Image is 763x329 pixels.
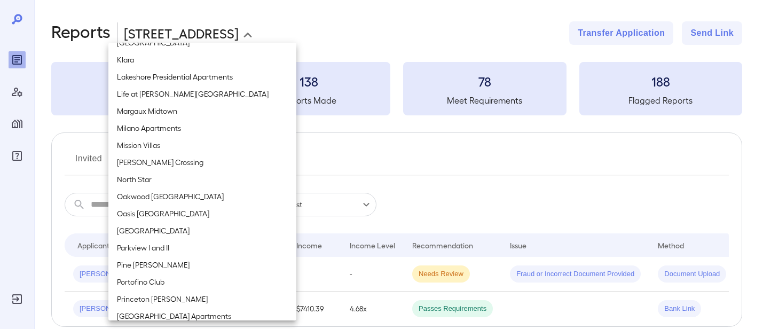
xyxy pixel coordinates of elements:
li: [GEOGRAPHIC_DATA] Apartments [108,308,296,325]
li: Life at [PERSON_NAME][GEOGRAPHIC_DATA] [108,85,296,103]
li: North Star [108,171,296,188]
li: Pine [PERSON_NAME] [108,256,296,273]
li: [PERSON_NAME] Crossing [108,154,296,171]
li: Klara [108,51,296,68]
li: Parkview I and II [108,239,296,256]
li: Margaux Midtown [108,103,296,120]
li: Princeton [PERSON_NAME] [108,291,296,308]
li: [GEOGRAPHIC_DATA] [108,222,296,239]
li: Mission Villas [108,137,296,154]
li: Lakeshore Presidential Apartments [108,68,296,85]
li: Oakwood [GEOGRAPHIC_DATA] [108,188,296,205]
li: [GEOGRAPHIC_DATA] [108,34,296,51]
li: Oasis [GEOGRAPHIC_DATA] [108,205,296,222]
li: Milano Apartments [108,120,296,137]
li: Portofino Club [108,273,296,291]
